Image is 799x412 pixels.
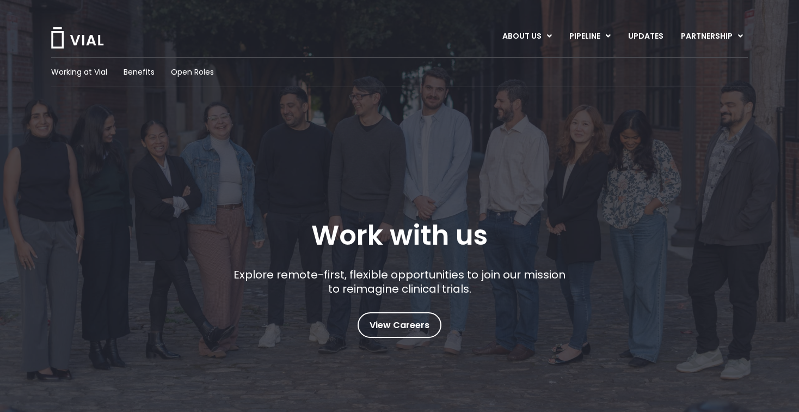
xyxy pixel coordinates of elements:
[171,66,214,78] a: Open Roles
[619,27,672,46] a: UPDATES
[370,318,429,332] span: View Careers
[358,312,441,338] a: View Careers
[311,220,488,251] h1: Work with us
[50,27,105,49] img: Vial Logo
[561,27,619,46] a: PIPELINEMenu Toggle
[51,66,107,78] a: Working at Vial
[124,66,155,78] a: Benefits
[230,268,570,296] p: Explore remote-first, flexible opportunities to join our mission to reimagine clinical trials.
[672,27,752,46] a: PARTNERSHIPMenu Toggle
[494,27,560,46] a: ABOUT USMenu Toggle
